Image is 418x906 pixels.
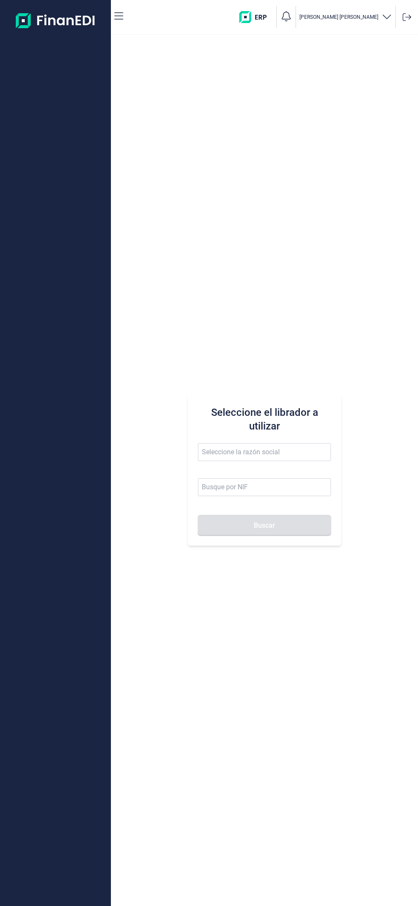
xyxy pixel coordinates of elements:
[198,478,331,496] input: Busque por NIF
[198,443,331,461] input: Seleccione la razón social
[299,14,378,20] p: [PERSON_NAME] [PERSON_NAME]
[299,11,392,23] button: [PERSON_NAME] [PERSON_NAME]
[254,522,275,529] span: Buscar
[16,7,96,34] img: Logo de aplicación
[198,515,331,535] button: Buscar
[239,11,273,23] img: erp
[198,406,331,433] h3: Seleccione el librador a utilizar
